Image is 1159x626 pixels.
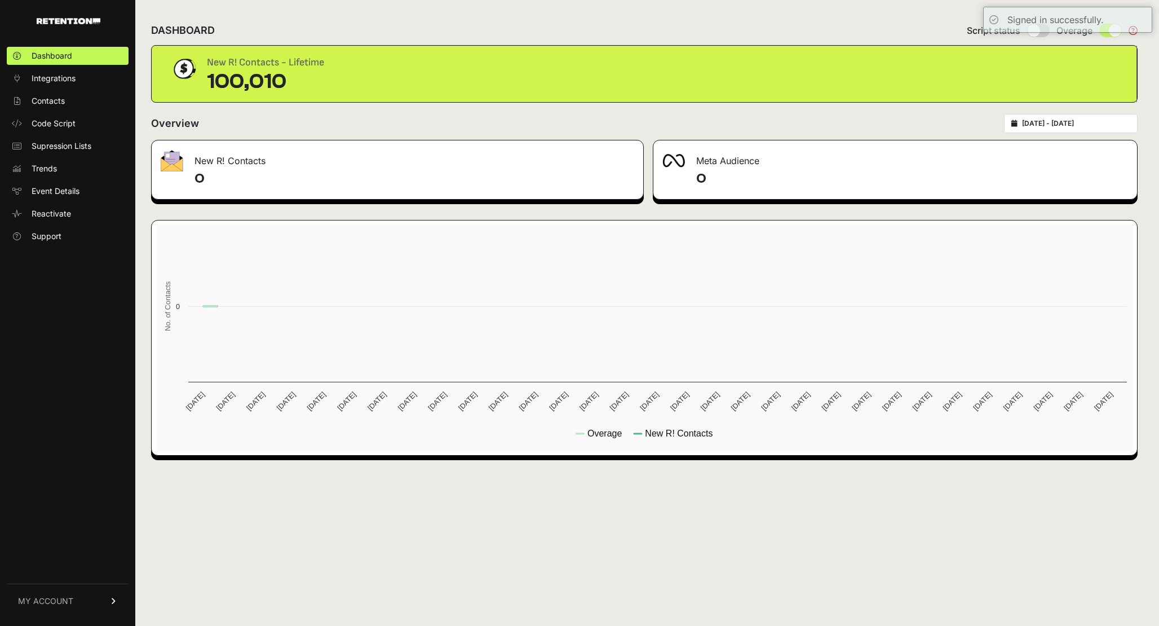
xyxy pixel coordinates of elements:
[207,55,324,70] div: New R! Contacts - Lifetime
[699,390,721,412] text: [DATE]
[32,118,76,129] span: Code Script
[170,55,198,83] img: dollar-coin-05c43ed7efb7bc0c12610022525b4bbbb207c7efeef5aecc26f025e68dcafac9.png
[487,390,509,412] text: [DATE]
[669,390,691,412] text: [DATE]
[696,170,1128,188] h4: 0
[18,596,73,607] span: MY ACCOUNT
[32,208,71,219] span: Reactivate
[820,390,842,412] text: [DATE]
[967,24,1020,37] span: Script status
[184,390,206,412] text: [DATE]
[941,390,963,412] text: [DATE]
[32,140,91,152] span: Supression Lists
[7,69,129,87] a: Integrations
[37,18,100,24] img: Retention.com
[1007,13,1104,27] div: Signed in successfully.
[306,390,328,412] text: [DATE]
[7,584,129,618] a: MY ACCOUNT
[7,182,129,200] a: Event Details
[1032,390,1054,412] text: [DATE]
[911,390,933,412] text: [DATE]
[32,163,57,174] span: Trends
[7,47,129,65] a: Dashboard
[653,140,1137,174] div: Meta Audience
[7,227,129,245] a: Support
[729,390,751,412] text: [DATE]
[161,150,183,171] img: fa-envelope-19ae18322b30453b285274b1b8af3d052b27d846a4fbe8435d1a52b978f639a2.png
[32,186,79,197] span: Event Details
[32,73,76,84] span: Integrations
[32,95,65,107] span: Contacts
[645,429,713,438] text: New R! Contacts
[547,390,569,412] text: [DATE]
[1002,390,1024,412] text: [DATE]
[517,390,539,412] text: [DATE]
[32,231,61,242] span: Support
[152,140,643,174] div: New R! Contacts
[366,390,388,412] text: [DATE]
[7,92,129,110] a: Contacts
[850,390,872,412] text: [DATE]
[457,390,479,412] text: [DATE]
[638,390,660,412] text: [DATE]
[578,390,600,412] text: [DATE]
[662,154,685,167] img: fa-meta-2f981b61bb99beabf952f7030308934f19ce035c18b003e963880cc3fabeebb7.png
[790,390,812,412] text: [DATE]
[426,390,448,412] text: [DATE]
[7,114,129,133] a: Code Script
[396,390,418,412] text: [DATE]
[151,116,199,131] h2: Overview
[245,390,267,412] text: [DATE]
[176,302,180,311] text: 0
[7,205,129,223] a: Reactivate
[194,170,634,188] h4: 0
[759,390,781,412] text: [DATE]
[335,390,357,412] text: [DATE]
[587,429,622,438] text: Overage
[163,281,172,331] text: No. of Contacts
[608,390,630,412] text: [DATE]
[151,23,215,38] h2: DASHBOARD
[971,390,993,412] text: [DATE]
[7,160,129,178] a: Trends
[32,50,72,61] span: Dashboard
[1062,390,1084,412] text: [DATE]
[881,390,903,412] text: [DATE]
[7,137,129,155] a: Supression Lists
[214,390,236,412] text: [DATE]
[275,390,297,412] text: [DATE]
[207,70,324,93] div: 100,010
[1092,390,1114,412] text: [DATE]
